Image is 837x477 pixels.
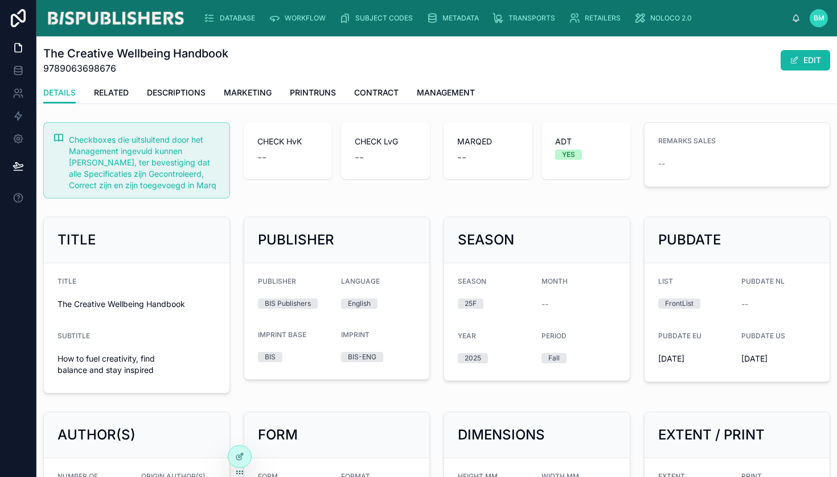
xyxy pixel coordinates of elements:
span: DATABASE [220,14,255,23]
span: MONTH [541,277,568,285]
h2: SEASON [458,231,514,249]
span: ADT [555,136,617,147]
span: -- [741,298,748,310]
span: -- [541,298,548,310]
div: Fall [548,353,560,363]
span: LANGUAGE [341,277,380,285]
span: How to fuel creativity, find balance and stay inspired [58,353,216,376]
img: App logo [46,9,186,27]
a: SUBJECT CODES [336,8,421,28]
span: PUBDATE NL [741,277,785,285]
span: METADATA [442,14,479,23]
a: MARKETING [224,82,272,105]
a: WORKFLOW [265,8,334,28]
div: English [348,298,371,309]
button: EDIT [781,50,830,70]
span: TITLE [58,277,76,285]
a: DETAILS [43,82,76,104]
a: DATABASE [200,8,263,28]
span: CONTRACT [354,87,399,98]
span: NOLOCO 2.0 [650,14,692,23]
div: 25F [465,298,477,309]
a: RETAILERS [565,8,629,28]
span: WORKFLOW [285,14,326,23]
span: MARKETING [224,87,272,98]
h2: TITLE [58,231,96,249]
span: SEASON [458,277,486,285]
div: BIS-ENG [348,352,376,362]
h2: PUBDATE [658,231,721,249]
span: REMARKS SALES [658,136,716,145]
div: BIS Publishers [265,298,311,309]
span: PERIOD [541,331,567,340]
h1: The Creative Wellbeing Handbook [43,45,228,61]
div: scrollable content [195,6,791,31]
span: MANAGEMENT [417,87,475,98]
span: PUBDATE US [741,331,785,340]
span: TRANSPORTS [508,14,555,23]
span: RELATED [94,87,129,98]
h2: FORM [258,426,298,444]
span: LIST [658,277,673,285]
span: -- [355,150,364,165]
a: TRANSPORTS [489,8,563,28]
span: BM [814,14,824,23]
span: PUBDATE EU [658,331,701,340]
span: -- [257,150,266,165]
span: SUBTITLE [58,331,90,340]
a: MANAGEMENT [417,82,475,105]
span: The Creative Wellbeing Handbook [58,298,216,310]
a: DESCRIPTIONS [147,82,206,105]
div: YES [562,150,575,160]
a: PRINTRUNS [290,82,336,105]
span: RETAILERS [585,14,621,23]
a: CONTRACT [354,82,399,105]
span: 9789063698676 [43,61,228,75]
span: -- [658,158,665,169]
div: BIS [265,352,276,362]
span: DETAILS [43,87,76,98]
a: RELATED [94,82,129,105]
a: METADATA [423,8,487,28]
span: [DATE] [741,353,816,364]
h2: EXTENT / PRINT [658,426,765,444]
div: Checkboxes die uitsluitend door het Management ingevuld kunnen worden, ter bevestiging dat alle S... [69,134,220,191]
span: DESCRIPTIONS [147,87,206,98]
h2: PUBLISHER [258,231,334,249]
span: [DATE] [658,353,733,364]
span: IMPRINT BASE [258,330,306,339]
h2: AUTHOR(S) [58,426,136,444]
span: CHECK HvK [257,136,319,147]
a: NOLOCO 2.0 [631,8,700,28]
span: CHECK LvG [355,136,416,147]
span: PUBLISHER [258,277,296,285]
span: IMPRINT [341,330,370,339]
div: FrontList [665,298,694,309]
span: YEAR [458,331,476,340]
span: PRINTRUNS [290,87,336,98]
span: MARQED [457,136,519,147]
h2: DIMENSIONS [458,426,545,444]
span: -- [457,150,466,165]
span: Checkboxes die uitsluitend door het Management ingevuld kunnen [PERSON_NAME], ter bevestiging dat... [69,135,216,190]
div: 2025 [465,353,481,363]
span: SUBJECT CODES [355,14,413,23]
